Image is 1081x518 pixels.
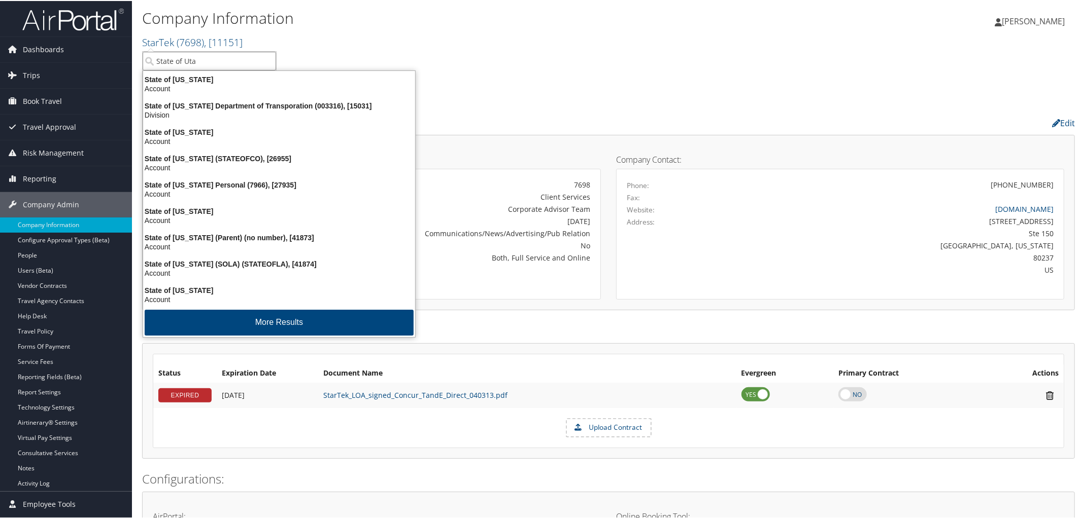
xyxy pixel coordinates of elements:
label: Website: [627,204,655,214]
a: Edit [1052,117,1075,128]
span: Risk Management [23,139,84,165]
div: Both, Full Service and Online [311,251,590,262]
input: Search Accounts [143,51,276,69]
div: Ste 150 [737,227,1054,238]
div: State of [US_STATE] (SOLA) (STATEOFLA), [41874] [137,258,421,268]
span: Book Travel [23,88,62,113]
span: Dashboards [23,36,64,61]
th: Expiration Date [217,363,318,382]
div: Division [137,109,421,119]
h2: Configurations: [142,469,1075,487]
label: Phone: [627,179,649,190]
div: Account [137,215,421,224]
span: , [ 11151 ] [204,34,243,48]
div: State of [US_STATE] Department of Transporation (003316), [15031] [137,100,421,109]
div: State of [US_STATE] [137,127,421,136]
span: Trips [23,62,40,87]
div: State of [US_STATE] (STATEOFCO), [26955] [137,153,421,162]
h2: Company Profile: [142,113,759,130]
div: State of [US_STATE] Personal (7966), [27935] [137,179,421,189]
div: Account [137,189,421,198]
div: [GEOGRAPHIC_DATA], [US_STATE] [737,239,1054,250]
div: US [737,264,1054,274]
a: [PERSON_NAME] [995,5,1075,35]
span: ( 7698 ) [177,34,204,48]
h2: Contracts: [142,321,1075,339]
img: airportal-logo.png [22,7,124,30]
span: Company Admin [23,191,79,216]
div: State of [US_STATE] (Parent) (no number), [41873] [137,232,421,241]
div: Account [137,162,421,171]
div: Account [137,294,421,303]
a: StarTek_LOA_signed_Concur_TandE_Direct_040313.pdf [323,389,508,399]
div: Corporate Advisor Team [311,203,590,213]
div: EXPIRED [158,387,212,401]
span: Reporting [23,165,56,191]
th: Evergreen [736,363,833,382]
label: Address: [627,216,655,226]
div: Account [137,83,421,92]
div: Communications/News/Advertising/Pub Relation [311,227,590,238]
div: Account [137,241,421,250]
th: Primary Contract [833,363,985,382]
a: StarTek [142,34,243,48]
span: [DATE] [222,389,245,399]
div: Client Services [311,191,590,201]
span: Employee Tools [23,491,76,516]
span: Travel Approval [23,114,76,139]
div: Add/Edit Date [222,390,313,399]
label: Fax: [627,192,640,202]
h1: Company Information [142,7,764,28]
div: No [311,239,590,250]
div: [STREET_ADDRESS] [737,215,1054,226]
div: State of [US_STATE] [137,74,421,83]
div: [PHONE_NUMBER] [991,178,1054,189]
i: Remove Contract [1041,389,1059,400]
button: More Results [145,309,414,335]
span: [PERSON_NAME] [1002,15,1065,26]
h4: Company Contact: [616,155,1064,163]
div: Account [137,268,421,277]
th: Status [153,363,217,382]
div: [DATE] [311,215,590,226]
a: [DOMAIN_NAME] [995,203,1054,213]
div: State of [US_STATE] [137,206,421,215]
div: 7698 [311,178,590,189]
label: Upload Contract [567,418,651,435]
div: 80237 [737,251,1054,262]
th: Document Name [318,363,736,382]
div: Account [137,136,421,145]
th: Actions [985,363,1064,382]
div: State of [US_STATE] [137,285,421,294]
